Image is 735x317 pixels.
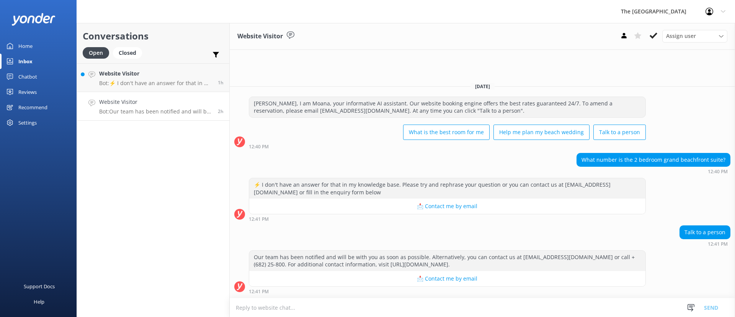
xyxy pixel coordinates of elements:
[18,38,33,54] div: Home
[24,279,55,294] div: Support Docs
[18,69,37,84] div: Chatbot
[249,178,645,199] div: ⚡ I don't have an answer for that in my knowledge base. Please try and rephrase your question or ...
[83,48,113,57] a: Open
[249,289,269,294] strong: 12:41 PM
[83,29,224,43] h2: Conversations
[218,108,224,115] span: Sep 14 2025 12:41pm (UTC -10:00) Pacific/Honolulu
[11,13,56,26] img: yonder-white-logo.png
[662,30,727,42] div: Assign User
[113,48,146,57] a: Closed
[99,69,212,78] h4: Website Visitor
[18,54,33,69] div: Inbox
[113,47,142,59] div: Closed
[83,47,109,59] div: Open
[18,84,37,100] div: Reviews
[249,217,269,222] strong: 12:41 PM
[249,97,645,117] div: [PERSON_NAME], I am Moana, your informative AI assistant. Our website booking engine offers the b...
[249,289,646,294] div: Sep 14 2025 12:41pm (UTC -10:00) Pacific/Honolulu
[34,294,44,309] div: Help
[493,125,590,140] button: Help me plan my beach wedding
[708,242,728,246] strong: 12:41 PM
[18,115,37,130] div: Settings
[237,31,283,41] h3: Website Visitor
[249,251,645,271] div: Our team has been notified and will be with you as soon as possible. Alternatively, you can conta...
[470,83,495,90] span: [DATE]
[249,199,645,214] button: 📩 Contact me by email
[77,92,229,121] a: Website VisitorBot:Our team has been notified and will be with you as soon as possible. Alternati...
[708,169,728,174] strong: 12:40 PM
[218,79,224,86] span: Sep 14 2025 02:26pm (UTC -10:00) Pacific/Honolulu
[666,32,696,40] span: Assign user
[577,153,730,166] div: What number is the 2 bedroom grand beachfront suite?
[249,216,646,222] div: Sep 14 2025 12:41pm (UTC -10:00) Pacific/Honolulu
[680,226,730,239] div: Talk to a person
[99,80,212,87] p: Bot: ⚡ I don't have an answer for that in my knowledge base. Please try and rephrase your questio...
[593,125,646,140] button: Talk to a person
[403,125,490,140] button: What is the best room for me
[249,271,645,286] button: 📩 Contact me by email
[18,100,47,115] div: Recommend
[99,108,212,115] p: Bot: Our team has been notified and will be with you as soon as possible. Alternatively, you can ...
[249,145,269,149] strong: 12:40 PM
[679,241,730,246] div: Sep 14 2025 12:41pm (UTC -10:00) Pacific/Honolulu
[77,63,229,92] a: Website VisitorBot:⚡ I don't have an answer for that in my knowledge base. Please try and rephras...
[99,98,212,106] h4: Website Visitor
[249,144,646,149] div: Sep 14 2025 12:40pm (UTC -10:00) Pacific/Honolulu
[577,169,730,174] div: Sep 14 2025 12:40pm (UTC -10:00) Pacific/Honolulu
